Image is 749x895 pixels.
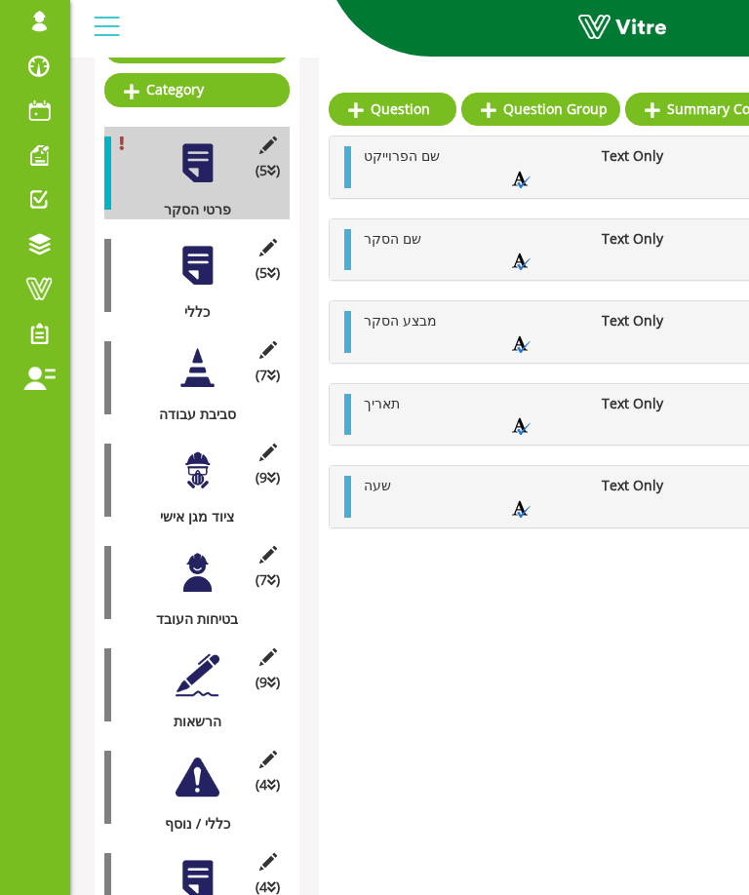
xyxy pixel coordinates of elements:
li: Text Only [592,146,682,166]
div: סביבת עבודה [104,405,275,424]
li: Text Only [592,394,682,413]
span: שם הסקר [364,229,421,248]
span: (5 ) [256,161,280,180]
span: (7 ) [256,366,280,385]
span: (7 ) [256,570,280,590]
span: (4 ) [256,775,280,795]
li: Text Only [592,229,682,249]
li: Text Only [592,311,682,331]
span: שעה [364,476,391,494]
div: כללי / נוסף [104,814,275,834]
li: Text Only [592,476,682,495]
span: (9 ) [256,673,280,692]
a: Question [329,93,456,126]
div: פרטי הסקר [104,200,275,219]
div: כללי [104,302,275,322]
span: מבצע הסקר [364,311,437,330]
a: Category [104,73,290,106]
div: ציוד מגן אישי [104,507,275,526]
div: הרשאות [104,712,275,731]
span: תאריך [364,394,400,412]
div: בטיחות העובד [104,609,275,629]
span: (9 ) [256,468,280,487]
a: Question Group [461,93,620,126]
span: שם הפרוייקט [364,146,440,165]
span: (5 ) [256,263,280,283]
